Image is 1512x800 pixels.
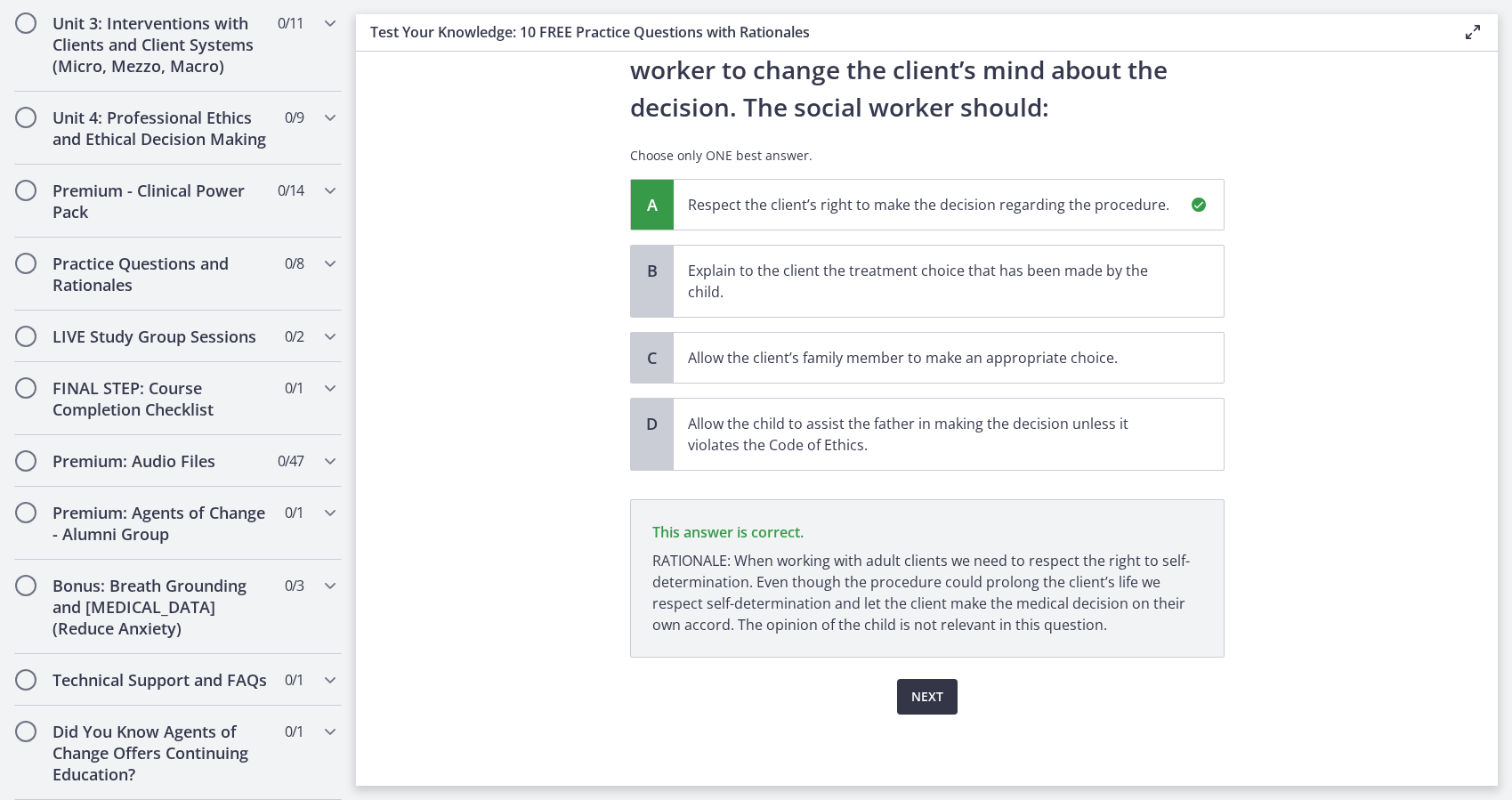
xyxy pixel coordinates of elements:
[53,502,270,545] h2: Premium: Agents of Change - Alumni Group
[278,180,303,201] span: 0 / 14
[53,326,270,347] h2: LIVE Study Group Sessions
[642,260,663,281] span: B
[53,107,270,149] h2: Unit 4: Professional Ethics and Ethical Decision Making
[688,347,1174,368] p: Allow the client’s family member to make an appropriate choice.
[285,502,303,523] span: 0 / 1
[53,450,270,472] h2: Premium: Audio Files
[53,575,270,639] h2: Bonus: Breath Grounding and [MEDICAL_DATA] (Reduce Anxiety)
[911,686,943,707] span: Next
[285,575,303,596] span: 0 / 3
[688,260,1174,303] p: Explain to the client the treatment choice that has been made by the child.
[53,253,270,295] h2: Practice Questions and Rationales
[642,347,663,368] span: C
[53,669,270,691] h2: Technical Support and FAQs
[285,669,303,691] span: 0 / 1
[285,721,303,742] span: 0 / 1
[285,107,303,128] span: 0 / 9
[630,147,1225,165] p: Choose only ONE best answer.
[652,522,804,542] span: This answer is correct.
[285,253,303,274] span: 0 / 8
[278,450,303,472] span: 0 / 47
[688,413,1174,456] p: Allow the child to assist the father in making the decision unless it violates the Code of Ethics.
[285,326,303,347] span: 0 / 2
[652,550,1202,635] p: RATIONALE: When working with adult clients we need to respect the right to self-determination. Ev...
[53,377,270,420] h2: FINAL STEP: Course Completion Checklist
[285,377,303,399] span: 0 / 1
[688,194,1174,215] p: Respect the client’s right to make the decision regarding the procedure.
[53,12,270,77] h2: Unit 3: Interventions with Clients and Client Systems (Micro, Mezzo, Macro)
[53,721,270,785] h2: Did You Know Agents of Change Offers Continuing Education?
[897,679,958,715] button: Next
[370,21,1434,43] h3: Test Your Knowledge: 10 FREE Practice Questions with Rationales
[642,413,663,434] span: D
[278,12,303,34] span: 0 / 11
[642,194,663,215] span: A
[53,180,270,222] h2: Premium - Clinical Power Pack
